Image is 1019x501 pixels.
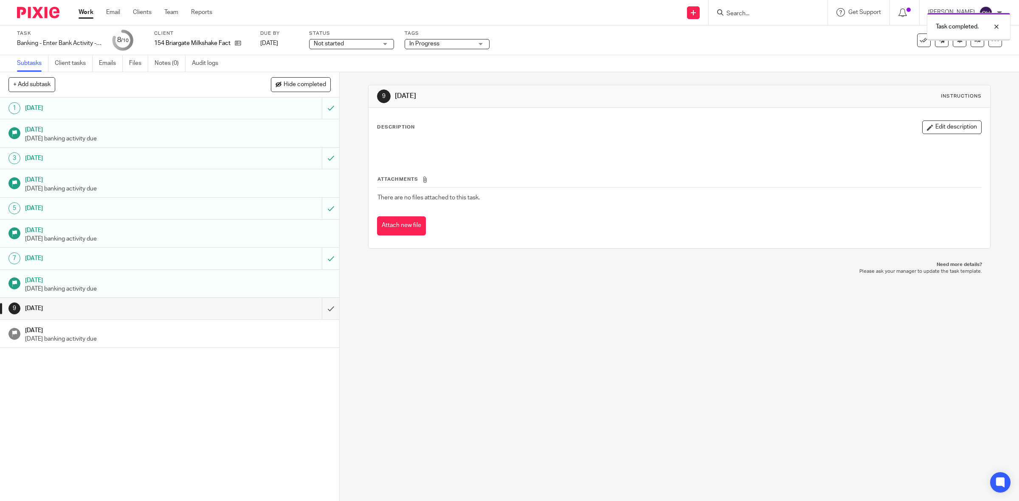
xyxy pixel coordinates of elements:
[154,30,250,37] label: Client
[8,102,20,114] div: 1
[25,285,331,293] p: [DATE] banking activity due
[979,6,993,20] img: svg%3E
[377,177,418,182] span: Attachments
[941,93,982,100] div: Instructions
[25,274,331,285] h1: [DATE]
[164,8,178,17] a: Team
[25,102,217,115] h1: [DATE]
[25,252,217,265] h1: [DATE]
[121,38,129,43] small: /10
[25,324,331,335] h1: [DATE]
[377,261,982,268] p: Need more details?
[8,152,20,164] div: 3
[25,302,217,315] h1: [DATE]
[17,30,102,37] label: Task
[377,90,391,103] div: 9
[55,55,93,72] a: Client tasks
[25,235,331,243] p: [DATE] banking activity due
[405,30,490,37] label: Tags
[25,174,331,184] h1: [DATE]
[260,30,298,37] label: Due by
[17,55,48,72] a: Subtasks
[17,39,102,48] div: Banking - Enter Bank Activity - week 38
[284,81,326,88] span: Hide completed
[8,252,20,264] div: 7
[377,195,480,201] span: There are no files attached to this task.
[117,35,129,45] div: 8
[922,120,982,134] button: Edit description
[17,7,59,18] img: Pixie
[99,55,123,72] a: Emails
[377,268,982,275] p: Please ask your manager to update the task template.
[155,55,186,72] a: Notes (0)
[260,40,278,46] span: [DATE]
[25,185,331,193] p: [DATE] banking activity due
[8,77,55,92] button: + Add subtask
[8,302,20,314] div: 9
[936,22,979,31] p: Task completed.
[192,55,225,72] a: Audit logs
[25,224,331,235] h1: [DATE]
[154,39,231,48] p: 154 Briargate Milkshake Factory
[25,152,217,165] h1: [DATE]
[271,77,331,92] button: Hide completed
[106,8,120,17] a: Email
[377,124,415,131] p: Description
[377,216,426,235] button: Attach new file
[25,335,331,343] p: [DATE] banking activity due
[25,123,331,134] h1: [DATE]
[409,41,439,47] span: In Progress
[395,92,697,101] h1: [DATE]
[133,8,152,17] a: Clients
[309,30,394,37] label: Status
[8,202,20,214] div: 5
[25,202,217,215] h1: [DATE]
[79,8,93,17] a: Work
[191,8,212,17] a: Reports
[129,55,148,72] a: Files
[314,41,344,47] span: Not started
[25,134,331,143] p: [DATE] banking activity due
